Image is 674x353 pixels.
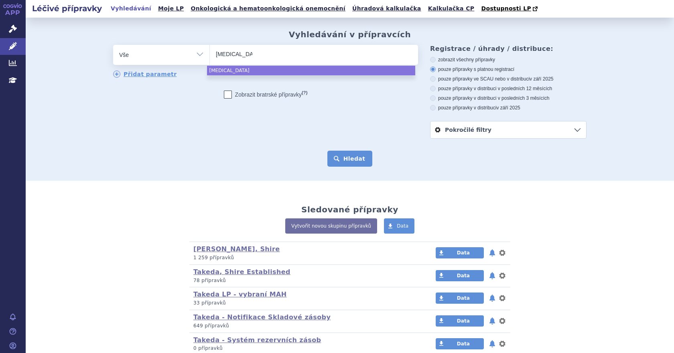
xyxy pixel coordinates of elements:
a: Úhradová kalkulačka [350,3,424,14]
h2: Vyhledávání v přípravcích [289,30,411,39]
a: Moje LP [156,3,186,14]
span: 1 259 přípravků [193,255,234,260]
span: Data [397,223,408,229]
label: zobrazit všechny přípravky [430,56,587,63]
a: Přidat parametr [113,71,177,78]
span: 78 přípravků [193,278,226,283]
span: v září 2025 [530,76,553,82]
span: Data [457,318,470,324]
span: 33 přípravků [193,300,226,306]
button: notifikace [488,271,496,280]
span: Data [457,273,470,278]
a: Dostupnosti LP [479,3,542,14]
a: Data [436,270,484,281]
span: v září 2025 [496,105,520,111]
a: Takeda, Shire Established [193,268,290,276]
a: [PERSON_NAME], Shire [193,245,280,253]
span: Data [457,250,470,256]
button: nastavení [498,271,506,280]
a: Kalkulačka CP [426,3,477,14]
span: Dostupnosti LP [481,5,531,12]
button: notifikace [488,316,496,326]
label: pouze přípravky v distribuci [430,105,587,111]
a: Takeda LP - vybraní MAH [193,290,287,298]
li: [MEDICAL_DATA] [207,66,415,75]
span: Data [457,295,470,301]
label: pouze přípravky v distribuci v posledních 12 měsících [430,85,587,92]
a: Data [384,218,414,234]
a: Onkologická a hematoonkologická onemocnění [188,3,348,14]
button: notifikace [488,339,496,349]
label: pouze přípravky s platnou registrací [430,66,587,73]
button: nastavení [498,316,506,326]
a: Vyhledávání [108,3,154,14]
a: Data [436,292,484,304]
span: 649 přípravků [193,323,229,329]
a: Data [436,315,484,327]
h2: Sledované přípravky [301,205,398,214]
a: Vytvořit novou skupinu přípravků [285,218,377,234]
h3: Registrace / úhrady / distribuce: [430,45,587,52]
h2: Léčivé přípravky [26,3,108,14]
label: pouze přípravky v distribuci v posledních 3 měsících [430,95,587,101]
button: nastavení [498,248,506,258]
button: nastavení [498,339,506,349]
a: Takeda - Notifikace Skladové zásoby [193,313,331,321]
a: Data [436,247,484,258]
span: 0 přípravků [193,345,223,351]
button: notifikace [488,248,496,258]
label: Zobrazit bratrské přípravky [224,91,308,99]
span: Data [457,341,470,347]
button: nastavení [498,293,506,303]
a: Pokročilé filtry [430,121,586,138]
button: Hledat [327,151,373,167]
a: Data [436,338,484,349]
label: pouze přípravky ve SCAU nebo v distribuci [430,76,587,82]
button: notifikace [488,293,496,303]
a: Takeda - Systém rezervních zásob [193,336,321,344]
abbr: (?) [302,90,307,95]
